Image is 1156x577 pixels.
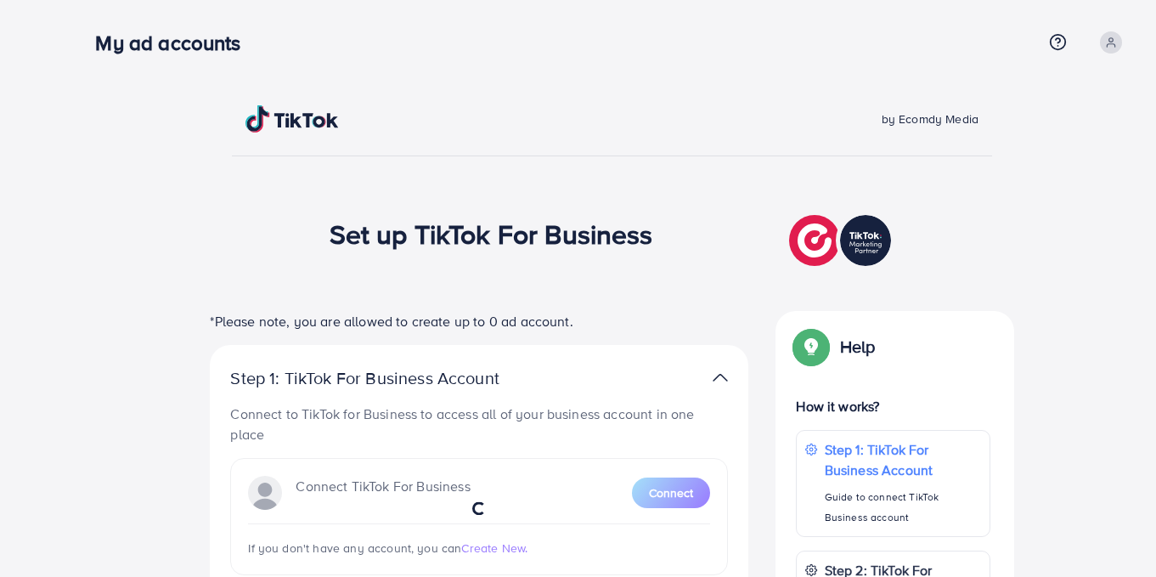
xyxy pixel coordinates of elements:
p: Help [840,337,876,357]
p: How it works? [796,396,990,416]
img: TikTok partner [713,365,728,390]
img: Popup guide [796,331,826,362]
p: Step 1: TikTok For Business Account [230,368,553,388]
p: Guide to connect TikTok Business account [825,487,981,528]
p: Step 1: TikTok For Business Account [825,439,981,480]
h1: Set up TikTok For Business [330,218,653,250]
p: *Please note, you are allowed to create up to 0 ad account. [210,311,748,331]
img: TikTok [245,105,339,133]
h3: My ad accounts [95,31,254,55]
span: by Ecomdy Media [882,110,978,127]
img: TikTok partner [789,211,895,270]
